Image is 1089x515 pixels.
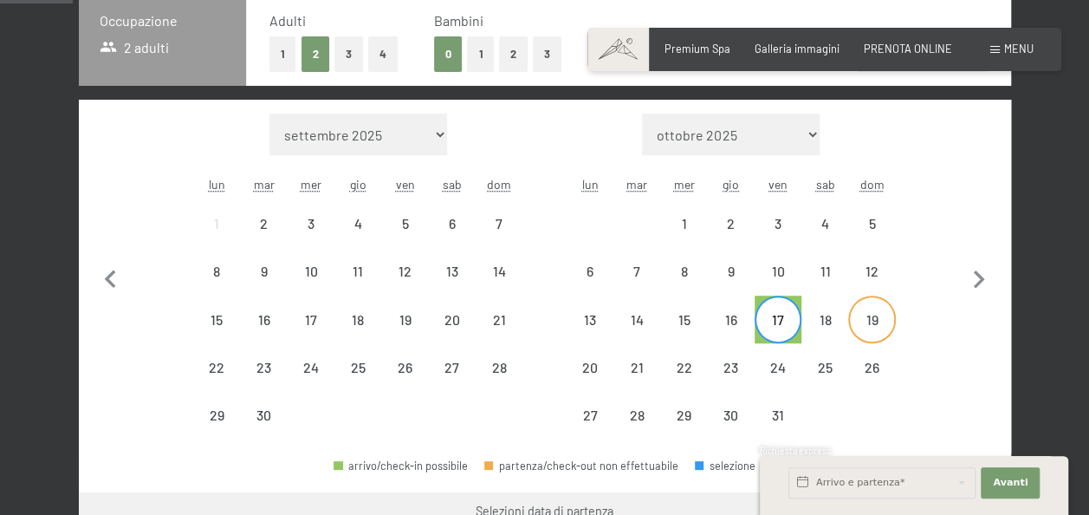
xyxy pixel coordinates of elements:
[662,264,705,308] div: 8
[289,313,333,356] div: 17
[801,248,848,295] div: Sat Oct 11 2025
[429,248,476,295] div: Sat Sep 13 2025
[756,408,800,452] div: 31
[487,177,511,192] abbr: domenica
[615,264,658,308] div: 7
[334,200,381,247] div: Thu Sep 04 2025
[288,248,334,295] div: partenza/check-out non effettuabile
[708,248,755,295] div: Thu Oct 09 2025
[848,344,895,391] div: Sun Oct 26 2025
[477,361,521,404] div: 28
[334,248,381,295] div: Thu Sep 11 2025
[848,200,895,247] div: partenza/check-out non effettuabile
[476,200,522,247] div: partenza/check-out non effettuabile
[755,296,801,342] div: Fri Oct 17 2025
[193,392,240,439] div: partenza/check-out non effettuabile
[431,313,474,356] div: 20
[431,264,474,308] div: 13
[756,313,800,356] div: 17
[662,313,705,356] div: 15
[708,200,755,247] div: Thu Oct 02 2025
[613,392,660,439] div: partenza/check-out non effettuabile
[381,344,428,391] div: partenza/check-out non effettuabile
[383,264,426,308] div: 12
[615,361,658,404] div: 21
[484,460,678,472] div: partenza/check-out non effettuabile
[243,264,286,308] div: 9
[334,200,381,247] div: partenza/check-out non effettuabile
[195,313,238,356] div: 15
[301,36,330,72] button: 2
[336,361,379,404] div: 25
[708,344,755,391] div: partenza/check-out non effettuabile
[567,248,613,295] div: partenza/check-out non effettuabile
[243,361,286,404] div: 23
[567,344,613,391] div: partenza/check-out non effettuabile
[660,392,707,439] div: Wed Oct 29 2025
[660,296,707,342] div: partenza/check-out non effettuabile
[381,344,428,391] div: Fri Sep 26 2025
[755,200,801,247] div: Fri Oct 03 2025
[864,42,952,55] span: PRENOTA ONLINE
[429,248,476,295] div: partenza/check-out non effettuabile
[848,248,895,295] div: Sun Oct 12 2025
[193,248,240,295] div: Mon Sep 08 2025
[288,200,334,247] div: Wed Sep 03 2025
[581,177,598,192] abbr: lunedì
[801,200,848,247] div: Sat Oct 04 2025
[368,36,398,72] button: 4
[850,361,893,404] div: 26
[848,344,895,391] div: partenza/check-out non effettuabile
[708,200,755,247] div: partenza/check-out non effettuabile
[660,392,707,439] div: partenza/check-out non effettuabile
[803,264,846,308] div: 11
[850,217,893,260] div: 5
[664,42,730,55] a: Premium Spa
[615,313,658,356] div: 14
[429,200,476,247] div: partenza/check-out non effettuabile
[193,248,240,295] div: partenza/check-out non effettuabile
[710,313,753,356] div: 16
[755,248,801,295] div: Fri Oct 10 2025
[710,408,753,452] div: 30
[660,344,707,391] div: partenza/check-out non effettuabile
[803,361,846,404] div: 25
[429,296,476,342] div: Sat Sep 20 2025
[241,248,288,295] div: partenza/check-out non effettuabile
[269,12,306,29] span: Adulti
[100,11,226,30] h3: Occupazione
[241,344,288,391] div: Tue Sep 23 2025
[567,344,613,391] div: Mon Oct 20 2025
[476,248,522,295] div: Sun Sep 14 2025
[613,248,660,295] div: Tue Oct 07 2025
[801,344,848,391] div: partenza/check-out non effettuabile
[477,217,521,260] div: 7
[708,344,755,391] div: Thu Oct 23 2025
[613,296,660,342] div: partenza/check-out non effettuabile
[195,361,238,404] div: 22
[755,248,801,295] div: partenza/check-out non effettuabile
[100,38,170,57] span: 2 adulti
[848,200,895,247] div: Sun Oct 05 2025
[660,248,707,295] div: partenza/check-out non effettuabile
[961,114,997,440] button: Mese successivo
[755,296,801,342] div: partenza/check-out possibile
[1004,42,1034,55] span: Menu
[860,177,885,192] abbr: domenica
[93,114,129,440] button: Mese precedente
[289,264,333,308] div: 10
[755,392,801,439] div: partenza/check-out non effettuabile
[193,344,240,391] div: partenza/check-out non effettuabile
[381,200,428,247] div: partenza/check-out non effettuabile
[193,200,240,247] div: Mon Sep 01 2025
[193,392,240,439] div: Mon Sep 29 2025
[760,446,831,456] span: Richiesta express
[850,264,893,308] div: 12
[803,313,846,356] div: 18
[288,296,334,342] div: Wed Sep 17 2025
[848,296,895,342] div: Sun Oct 19 2025
[301,177,321,192] abbr: mercoledì
[334,296,381,342] div: partenza/check-out non effettuabile
[241,200,288,247] div: Tue Sep 02 2025
[755,200,801,247] div: partenza/check-out non effettuabile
